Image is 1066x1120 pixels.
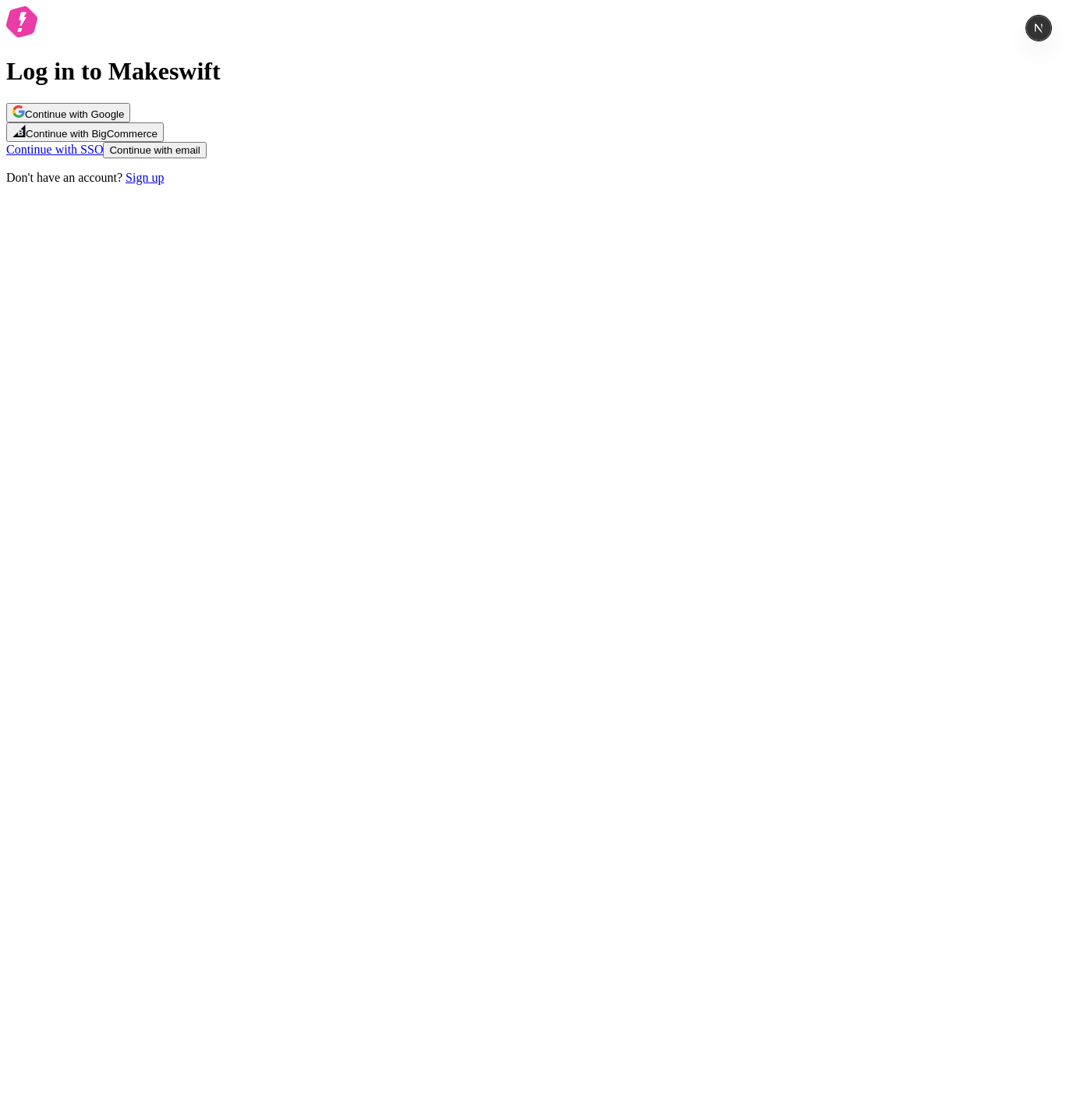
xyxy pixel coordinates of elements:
span: Continue with email [109,144,200,156]
a: Continue with SSO [6,143,103,156]
button: Continue with email [103,142,206,158]
button: Continue with Google [6,103,130,122]
p: Don't have an account? [6,171,1060,185]
button: Continue with BigCommerce [6,122,164,142]
a: Sign up [126,171,164,184]
span: Continue with BigCommerce [26,128,158,140]
h1: Log in to Makeswift [6,57,1060,86]
span: Continue with Google [25,108,124,120]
